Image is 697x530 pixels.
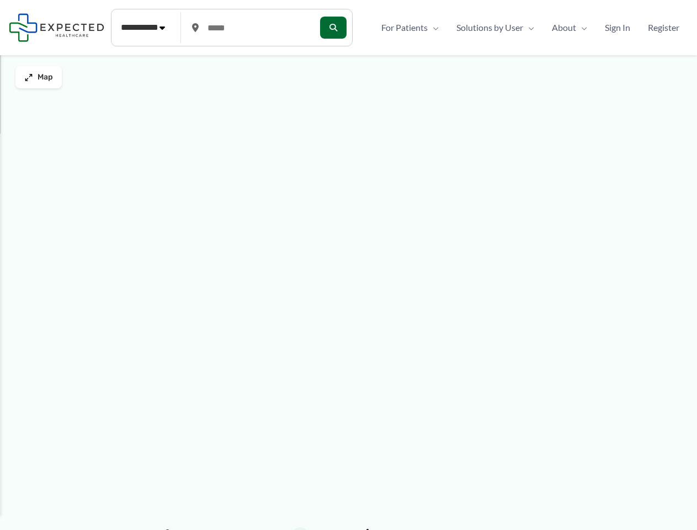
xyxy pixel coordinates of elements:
span: About [552,19,576,36]
span: For Patients [381,19,428,36]
span: Menu Toggle [576,19,587,36]
img: Maximize [24,73,33,82]
span: Map [38,73,53,82]
span: Solutions by User [456,19,523,36]
img: Expected Healthcare Logo - side, dark font, small [9,13,104,41]
span: Register [648,19,679,36]
button: Map [15,66,62,88]
a: For PatientsMenu Toggle [373,19,448,36]
span: Menu Toggle [428,19,439,36]
a: Register [639,19,688,36]
span: Sign In [605,19,630,36]
a: Sign In [596,19,639,36]
span: Menu Toggle [523,19,534,36]
a: AboutMenu Toggle [543,19,596,36]
a: Solutions by UserMenu Toggle [448,19,543,36]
